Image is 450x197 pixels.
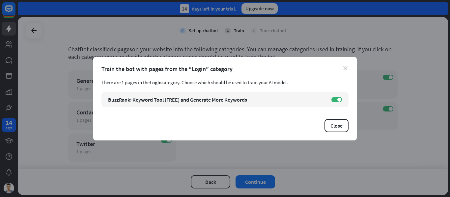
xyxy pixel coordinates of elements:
span: Login [150,79,161,86]
button: Close [324,119,349,132]
div: BuzzRank: Keyword Tool (FREE) and Generate More Keywords [108,96,325,103]
div: Train the bot with pages from the “Login” category [101,65,349,73]
button: Open LiveChat chat widget [5,3,25,22]
i: close [343,66,348,70]
div: There are 1 pages in the category. Choose which should be used to train your AI model. [101,79,349,86]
